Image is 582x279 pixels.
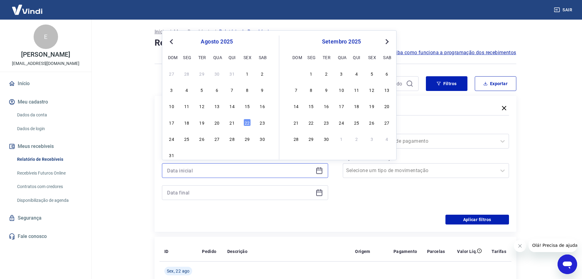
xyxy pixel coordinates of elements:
[307,119,315,126] div: Choose segunda-feira, 22 de setembro de 2025
[338,135,345,142] div: Choose quarta-feira, 1 de outubro de 2025
[229,54,236,61] div: qui
[15,194,84,207] a: Disponibilização de agenda
[229,151,236,159] div: Choose quinta-feira, 4 de setembro de 2025
[168,38,175,45] button: Previous Month
[198,86,206,93] div: Choose terça-feira, 5 de agosto de 2025
[7,211,84,225] a: Segurança
[229,102,236,110] div: Choose quinta-feira, 14 de agosto de 2025
[338,70,345,77] div: Choose quarta-feira, 3 de setembro de 2025
[553,4,575,16] button: Sair
[167,69,267,160] div: month 2025-08
[259,151,266,159] div: Choose sábado, 6 de setembro de 2025
[390,49,516,56] span: Saiba como funciona a programação dos recebimentos
[34,25,58,49] div: E
[213,119,221,126] div: Choose quarta-feira, 20 de agosto de 2025
[338,54,345,61] div: qua
[383,38,391,45] button: Next Month
[307,54,315,61] div: seg
[198,119,206,126] div: Choose terça-feira, 19 de agosto de 2025
[514,240,526,252] iframe: Fechar mensagem
[529,239,577,252] iframe: Mensagem da empresa
[167,188,313,197] input: Data final
[383,70,390,77] div: Choose sábado, 6 de setembro de 2025
[15,153,84,166] a: Relatório de Recebíveis
[4,4,51,9] span: Olá! Precisa de ajuda?
[7,77,84,90] a: Início
[307,86,315,93] div: Choose segunda-feira, 8 de setembro de 2025
[323,135,330,142] div: Choose terça-feira, 30 de setembro de 2025
[7,140,84,153] button: Meus recebíveis
[183,135,190,142] div: Choose segunda-feira, 25 de agosto de 2025
[368,102,375,110] div: Choose sexta-feira, 19 de setembro de 2025
[368,86,375,93] div: Choose sexta-feira, 12 de setembro de 2025
[7,0,47,19] img: Vindi
[426,76,467,91] button: Filtros
[168,119,175,126] div: Choose domingo, 17 de agosto de 2025
[213,151,221,159] div: Choose quarta-feira, 3 de setembro de 2025
[243,70,251,77] div: Choose sexta-feira, 1 de agosto de 2025
[492,248,506,254] p: Tarifas
[169,28,171,36] p: /
[292,86,300,93] div: Choose domingo, 7 de setembro de 2025
[383,102,390,110] div: Choose sábado, 20 de setembro de 2025
[259,102,266,110] div: Choose sábado, 16 de agosto de 2025
[323,119,330,126] div: Choose terça-feira, 23 de setembro de 2025
[368,135,375,142] div: Choose sexta-feira, 3 de outubro de 2025
[353,102,360,110] div: Choose quinta-feira, 18 de setembro de 2025
[445,215,509,224] button: Aplicar filtros
[475,76,516,91] button: Exportar
[323,86,330,93] div: Choose terça-feira, 9 de setembro de 2025
[292,135,300,142] div: Choose domingo, 28 de setembro de 2025
[292,102,300,110] div: Choose domingo, 14 de setembro de 2025
[183,54,190,61] div: seg
[12,60,79,67] p: [EMAIL_ADDRESS][DOMAIN_NAME]
[291,69,391,143] div: month 2025-09
[168,70,175,77] div: Choose domingo, 27 de julho de 2025
[243,135,251,142] div: Choose sexta-feira, 29 de agosto de 2025
[229,119,236,126] div: Choose quinta-feira, 21 de agosto de 2025
[368,54,375,61] div: sex
[15,180,84,193] a: Contratos com credores
[198,54,206,61] div: ter
[368,119,375,126] div: Choose sexta-feira, 26 de setembro de 2025
[259,86,266,93] div: Choose sábado, 9 de agosto de 2025
[168,102,175,110] div: Choose domingo, 10 de agosto de 2025
[213,86,221,93] div: Choose quarta-feira, 6 de agosto de 2025
[213,135,221,142] div: Choose quarta-feira, 27 de agosto de 2025
[213,70,221,77] div: Choose quarta-feira, 30 de julho de 2025
[383,54,390,61] div: sab
[259,54,266,61] div: sab
[168,135,175,142] div: Choose domingo, 24 de agosto de 2025
[183,70,190,77] div: Choose segunda-feira, 28 de julho de 2025
[243,54,251,61] div: sex
[383,135,390,142] div: Choose sábado, 4 de outubro de 2025
[227,248,248,254] p: Descrição
[202,248,216,254] p: Pedido
[383,86,390,93] div: Choose sábado, 13 de setembro de 2025
[259,135,266,142] div: Choose sábado, 30 de agosto de 2025
[243,119,251,126] div: Choose sexta-feira, 22 de agosto de 2025
[353,54,360,61] div: qui
[259,70,266,77] div: Choose sábado, 2 de agosto de 2025
[368,70,375,77] div: Choose sexta-feira, 5 de setembro de 2025
[167,38,267,45] div: agosto 2025
[213,102,221,110] div: Choose quarta-feira, 13 de agosto de 2025
[15,109,84,121] a: Dados da conta
[198,70,206,77] div: Choose terça-feira, 29 de julho de 2025
[427,248,445,254] p: Parcelas
[344,155,508,162] label: Tipo de Movimentação
[353,86,360,93] div: Choose quinta-feira, 11 de setembro de 2025
[219,28,272,36] p: Relatório de Recebíveis
[214,28,216,36] p: /
[292,70,300,77] div: Choose domingo, 31 de agosto de 2025
[307,102,315,110] div: Choose segunda-feira, 15 de setembro de 2025
[7,230,84,243] a: Fale conosco
[344,125,508,133] label: Forma de Pagamento
[7,95,84,109] button: Meu cadastro
[338,119,345,126] div: Choose quarta-feira, 24 de setembro de 2025
[198,135,206,142] div: Choose terça-feira, 26 de agosto de 2025
[183,151,190,159] div: Choose segunda-feira, 1 de setembro de 2025
[183,102,190,110] div: Choose segunda-feira, 11 de agosto de 2025
[174,28,212,36] p: Meus Recebíveis
[457,248,477,254] p: Valor Líq.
